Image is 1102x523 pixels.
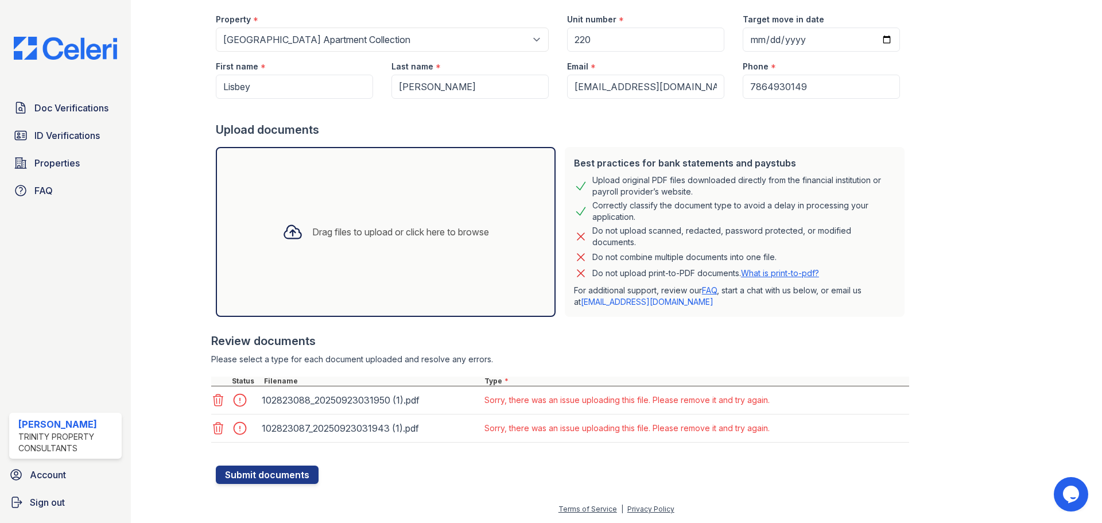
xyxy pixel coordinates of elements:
a: ID Verifications [9,124,122,147]
label: Target move in date [743,14,824,25]
div: [PERSON_NAME] [18,417,117,431]
div: Filename [262,377,482,386]
span: Doc Verifications [34,101,108,115]
div: Upload documents [216,122,909,138]
a: What is print-to-pdf? [741,268,819,278]
div: Do not combine multiple documents into one file. [592,250,777,264]
a: Properties [9,152,122,175]
div: Correctly classify the document type to avoid a delay in processing your application. [592,200,895,223]
div: 102823087_20250923031943 (1).pdf [262,419,478,437]
span: ID Verifications [34,129,100,142]
label: Unit number [567,14,616,25]
div: Status [230,377,262,386]
label: Property [216,14,251,25]
span: Properties [34,156,80,170]
label: Phone [743,61,769,72]
a: Terms of Service [558,505,617,513]
p: Do not upload print-to-PDF documents. [592,268,819,279]
span: Sign out [30,495,65,509]
div: Upload original PDF files downloaded directly from the financial institution or payroll provider’... [592,175,895,197]
div: Trinity Property Consultants [18,431,117,454]
div: Review documents [211,333,909,349]
iframe: chat widget [1054,477,1091,512]
a: Sign out [5,491,126,514]
div: Sorry, there was an issue uploading this file. Please remove it and try again. [484,423,770,434]
div: Drag files to upload or click here to browse [312,225,489,239]
label: Email [567,61,588,72]
a: Doc Verifications [9,96,122,119]
label: First name [216,61,258,72]
p: For additional support, review our , start a chat with us below, or email us at [574,285,895,308]
label: Last name [391,61,433,72]
a: FAQ [9,179,122,202]
button: Submit documents [216,466,319,484]
a: FAQ [702,285,717,295]
span: FAQ [34,184,53,197]
a: Privacy Policy [627,505,674,513]
div: Type [482,377,909,386]
div: | [621,505,623,513]
a: Account [5,463,126,486]
a: [EMAIL_ADDRESS][DOMAIN_NAME] [581,297,713,307]
div: 102823088_20250923031950 (1).pdf [262,391,478,409]
div: Best practices for bank statements and paystubs [574,156,895,170]
div: Sorry, there was an issue uploading this file. Please remove it and try again. [484,394,770,406]
div: Do not upload scanned, redacted, password protected, or modified documents. [592,225,895,248]
img: CE_Logo_Blue-a8612792a0a2168367f1c8372b55b34899dd931a85d93a1a3d3e32e68fde9ad4.png [5,37,126,60]
div: Please select a type for each document uploaded and resolve any errors. [211,354,909,365]
span: Account [30,468,66,482]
